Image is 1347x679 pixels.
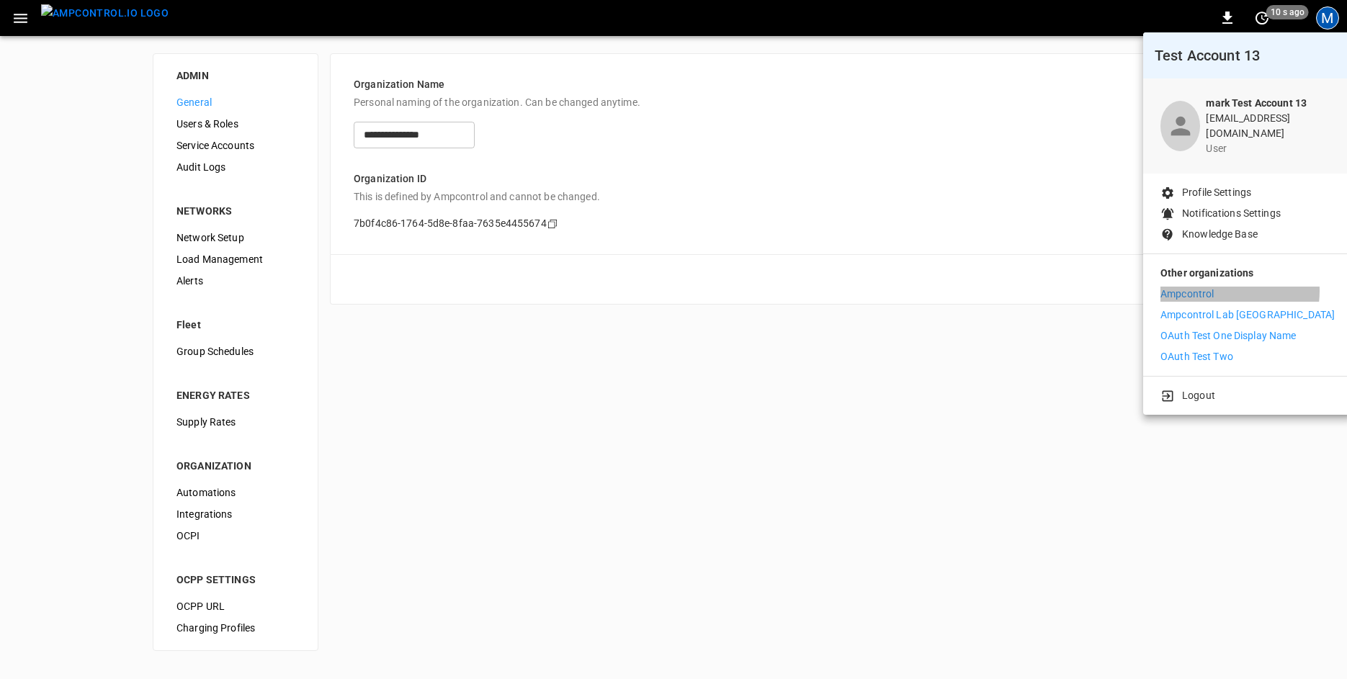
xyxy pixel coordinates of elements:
p: Profile Settings [1182,185,1251,200]
div: profile-icon [1160,101,1200,151]
p: Other organizations [1160,266,1335,287]
p: OAuth Test One Display Name [1160,328,1297,343]
p: Notifications Settings [1182,206,1281,221]
p: Logout [1182,388,1215,403]
p: OAuth Test Two [1160,349,1233,364]
p: Knowledge Base [1182,227,1258,242]
p: Ampcontrol [1160,287,1214,302]
p: [EMAIL_ADDRESS][DOMAIN_NAME] [1206,111,1335,141]
p: Ampcontrol Lab [GEOGRAPHIC_DATA] [1160,307,1335,323]
h6: Test Account 13 [1155,44,1341,67]
p: user [1206,141,1335,156]
b: mark Test Account 13 [1206,97,1307,109]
